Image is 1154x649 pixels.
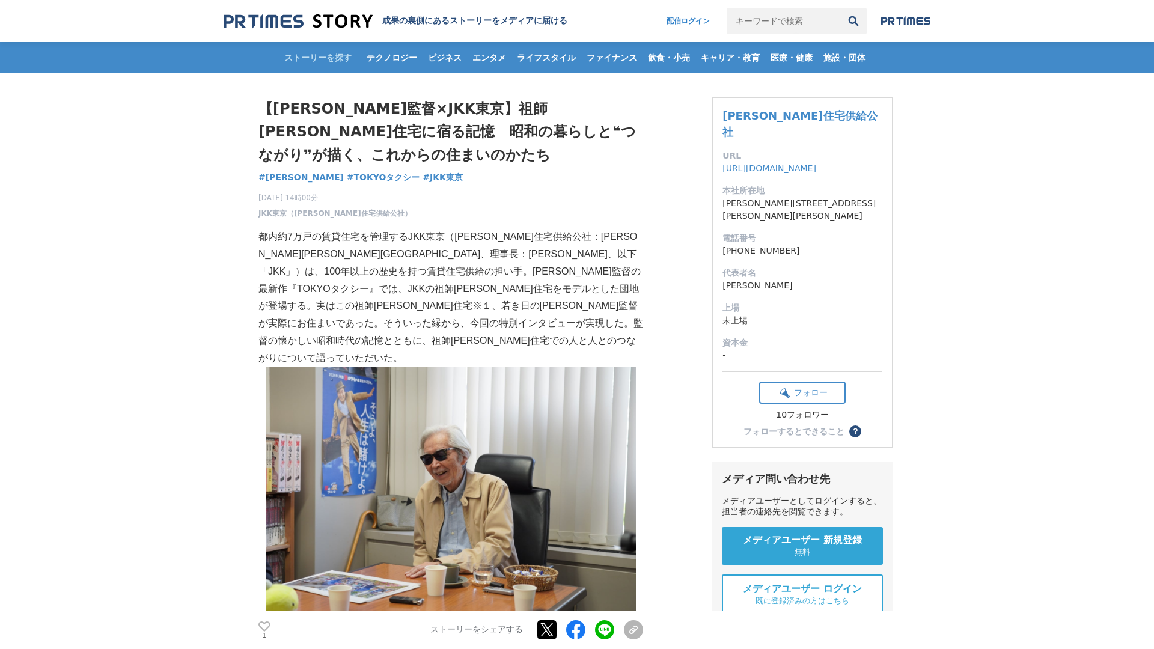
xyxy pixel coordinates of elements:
[423,52,466,63] span: ビジネス
[258,633,270,639] p: 1
[722,184,882,197] dt: 本社所在地
[258,171,344,184] a: #[PERSON_NAME]
[743,583,862,596] span: メディアユーザー ログイン
[468,52,511,63] span: エンタメ
[722,267,882,279] dt: 代表者名
[722,197,882,222] dd: [PERSON_NAME][STREET_ADDRESS][PERSON_NAME][PERSON_NAME]
[722,574,883,615] a: メディアユーザー ログイン 既に登録済みの方はこちら
[819,42,870,73] a: 施設・団体
[423,172,463,183] span: #JKK東京
[655,8,722,34] a: 配信ログイン
[266,367,636,614] img: thumbnail_0fe8d800-4b64-11f0-a60d-cfae4edd808c.JPG
[362,52,422,63] span: テクノロジー
[423,42,466,73] a: ビジネス
[722,245,882,257] dd: [PHONE_NUMBER]
[423,171,463,184] a: #JKK東京
[430,625,523,636] p: ストーリーをシェアする
[512,42,581,73] a: ライフスタイル
[722,314,882,327] dd: 未上場
[881,16,930,26] img: prtimes
[759,410,846,421] div: 10フォロワー
[643,52,695,63] span: 飲食・小売
[347,171,420,184] a: #TOKYOタクシー
[224,13,373,29] img: 成果の裏側にあるストーリーをメディアに届ける
[766,42,817,73] a: 医療・健康
[795,547,810,558] span: 無料
[766,52,817,63] span: 医療・健康
[362,42,422,73] a: テクノロジー
[743,534,862,547] span: メディアユーザー 新規登録
[722,279,882,292] dd: [PERSON_NAME]
[582,52,642,63] span: ファイナンス
[722,349,882,362] dd: -
[258,97,643,166] h1: 【[PERSON_NAME]監督×JKK東京】祖師[PERSON_NAME]住宅に宿る記憶 昭和の暮らしと❝つながり❞が描く、これからの住まいのかたち
[258,172,344,183] span: #[PERSON_NAME]
[258,192,412,203] span: [DATE] 14時00分
[722,527,883,565] a: メディアユーザー 新規登録 無料
[722,472,883,486] div: メディア問い合わせ先
[722,496,883,517] div: メディアユーザーとしてログインすると、担当者の連絡先を閲覧できます。
[512,52,581,63] span: ライフスタイル
[727,8,840,34] input: キーワードで検索
[840,8,867,34] button: 検索
[743,427,844,436] div: フォローするとできること
[819,52,870,63] span: 施設・団体
[582,42,642,73] a: ファイナンス
[382,16,567,26] h2: 成果の裏側にあるストーリーをメディアに届ける
[722,337,882,349] dt: 資本金
[643,42,695,73] a: 飲食・小売
[722,302,882,314] dt: 上場
[696,42,765,73] a: キャリア・教育
[347,172,420,183] span: #TOKYOタクシー
[759,382,846,404] button: フォロー
[224,13,567,29] a: 成果の裏側にあるストーリーをメディアに届ける 成果の裏側にあるストーリーをメディアに届ける
[722,163,816,173] a: [URL][DOMAIN_NAME]
[468,42,511,73] a: エンタメ
[696,52,765,63] span: キャリア・教育
[722,232,882,245] dt: 電話番号
[722,150,882,162] dt: URL
[756,596,849,606] span: 既に登録済みの方はこちら
[849,425,861,437] button: ？
[258,228,643,367] p: 都内約7万戸の賃貸住宅を管理するJKK東京（[PERSON_NAME]住宅供給公社：[PERSON_NAME][PERSON_NAME][GEOGRAPHIC_DATA]、理事長：[PERSON...
[722,109,877,138] a: [PERSON_NAME]住宅供給公社
[258,208,412,219] a: JKK東京（[PERSON_NAME]住宅供給公社）
[851,427,859,436] span: ？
